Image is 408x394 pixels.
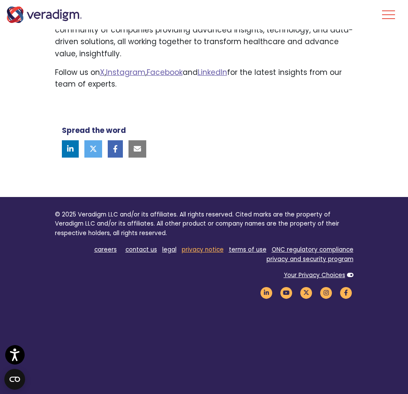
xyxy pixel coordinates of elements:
a: Veradigm YouTube Link [279,288,294,297]
button: Open CMP widget [4,369,25,390]
strong: Spread the word [62,125,126,136]
a: Veradigm Instagram Link [319,288,334,297]
a: privacy and security program [267,255,353,263]
a: LinkedIn [198,67,227,78]
img: Veradigm logo [6,6,82,23]
a: Veradigm LinkedIn Link [259,288,274,297]
a: X [100,67,105,78]
a: Instagram [106,67,145,78]
a: Facebook [147,67,183,78]
iframe: Drift Chat Widget [242,332,398,384]
p: Follow us on , , and for the latest insights from our team of experts. [55,67,353,90]
a: Your Privacy Choices [284,271,345,279]
p: © 2025 Veradigm LLC and/or its affiliates. All rights reserved. Cited marks are the property of V... [55,210,353,238]
a: privacy notice [182,245,224,254]
a: contact us [125,245,157,254]
a: terms of use [229,245,267,254]
button: Toggle Navigation Menu [382,3,395,26]
a: Veradigm Facebook Link [339,288,353,297]
a: Veradigm Twitter Link [299,288,314,297]
a: ONC regulatory compliance [272,245,353,254]
a: legal [162,245,177,254]
a: careers [94,245,117,254]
